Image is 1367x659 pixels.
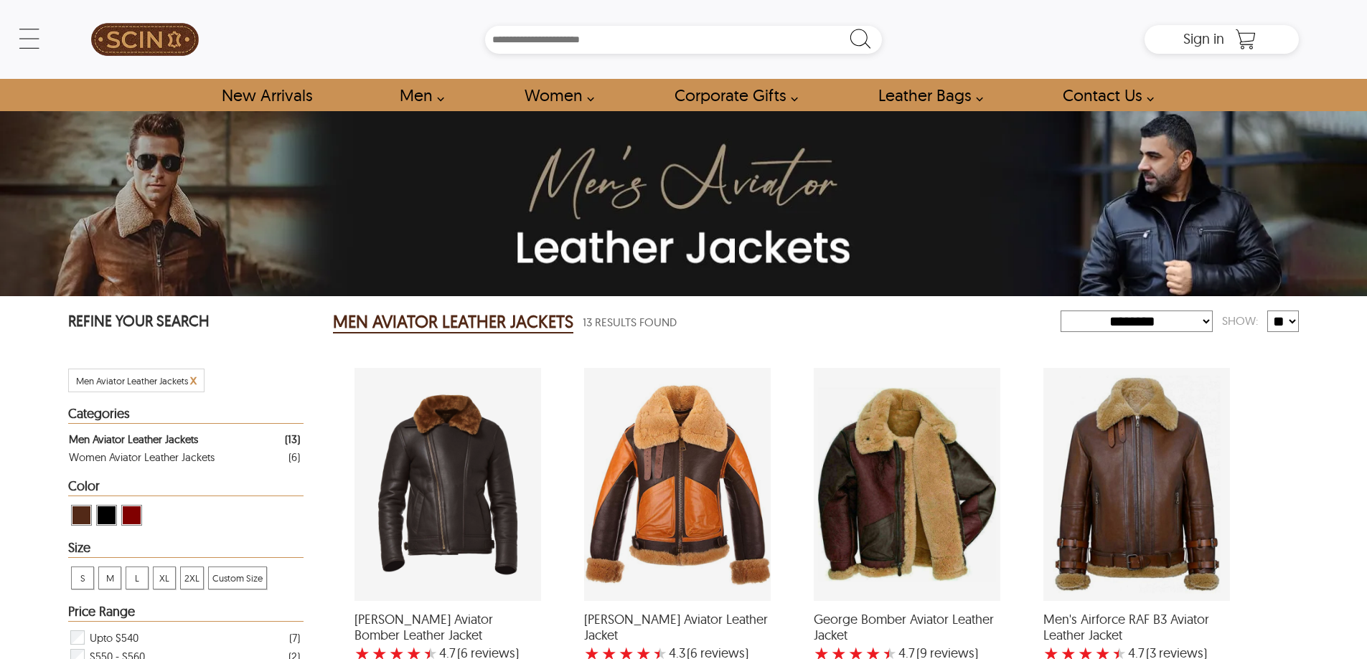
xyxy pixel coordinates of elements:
a: Cancel Filter [190,375,197,387]
div: Men Aviator Leather Jackets [69,430,198,448]
div: View Black Men Aviator Leather Jackets [96,505,117,526]
span: x [190,371,197,388]
div: View S Men Aviator Leather Jackets [71,566,94,589]
a: Shop Leather Corporate Gifts [658,79,806,111]
span: George Bomber Aviator Leather Jacket [814,612,1000,643]
span: S [72,567,93,589]
span: XL [154,567,175,589]
span: L [126,567,148,589]
span: Custom Size [209,567,266,589]
span: Men's Airforce RAF B3 Aviator Leather Jacket [1043,612,1230,643]
div: ( 13 ) [285,430,300,448]
span: Eric Aviator Bomber Leather Jacket [354,612,541,643]
div: ( 6 ) [288,448,300,466]
a: Shop Women Leather Jackets [508,79,602,111]
span: M [99,567,121,589]
span: 13 Results Found [583,313,677,331]
div: Heading Filter Men Aviator Leather Jackets by Color [68,479,304,496]
div: View M Men Aviator Leather Jackets [98,566,121,589]
div: View Brown ( Brand Color ) Men Aviator Leather Jackets [71,505,92,526]
img: SCIN [91,7,199,72]
span: 2XL [181,567,203,589]
div: Heading Filter Men Aviator Leather Jackets by Size [68,541,304,558]
a: Shopping Cart [1231,29,1260,50]
p: REFINE YOUR SEARCH [68,310,304,334]
span: Gary Aviator Leather Jacket [584,612,771,643]
span: Upto $540 [90,628,138,647]
a: Filter Men Aviator Leather Jackets [69,430,300,448]
div: View Custom Size Men Aviator Leather Jackets [208,566,267,589]
div: Heading Filter Men Aviator Leather Jackets by Categories [68,407,304,424]
div: ( 7 ) [289,629,300,647]
div: Heading Filter Men Aviator Leather Jackets by Price Range [68,605,304,622]
a: SCIN [68,7,222,72]
div: View XL Men Aviator Leather Jackets [153,566,176,589]
a: shop men's leather jackets [383,79,452,111]
div: View L Men Aviator Leather Jackets [126,566,149,589]
div: Show: [1213,308,1267,333]
a: contact-us [1046,79,1162,111]
span: Sign in [1183,29,1224,47]
a: Sign in [1183,34,1224,46]
a: Shop Leather Bags [862,79,991,111]
div: Women Aviator Leather Jackets [69,448,215,466]
div: View 2XL Men Aviator Leather Jackets [180,566,204,589]
span: Filter Men Aviator Leather Jackets [76,375,188,387]
div: Men Aviator Leather Jackets 13 Results Found [333,308,1061,336]
div: View Maroon Men Aviator Leather Jackets [121,505,142,526]
div: Filter Upto $540 Men Aviator Leather Jackets [69,628,300,647]
a: Filter Women Aviator Leather Jackets [69,448,300,466]
h2: MEN AVIATOR LEATHER JACKETS [333,310,573,333]
a: Shop New Arrivals [205,79,328,111]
